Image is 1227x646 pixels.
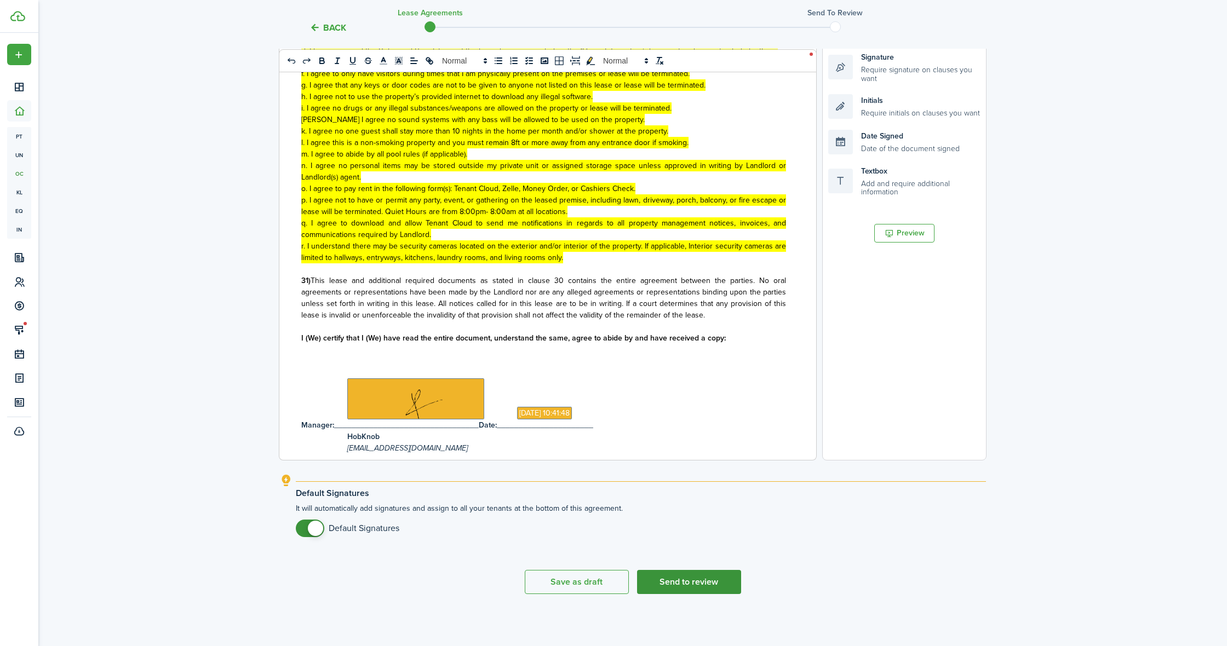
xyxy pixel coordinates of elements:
[301,217,786,240] span: q. I agree to download and allow Tenant Cloud to send me notifications in regards to all property...
[398,7,463,19] h3: Lease Agreements
[301,79,706,91] span: g. I agree that any keys or door codes are not to be given to anyone not listed on this lease or ...
[301,194,786,217] span: p. I agree not to have or permit any party, event, or gathering on the leased premise, including ...
[347,442,468,454] i: [EMAIL_ADDRESS][DOMAIN_NAME]
[301,91,593,102] span: h. I agree not to use the property’s provided internet to download any illegal software.
[301,332,726,344] strong: I (We) certify that I (We) have read the entire document, understand the same, agree to abide by ...
[7,183,31,201] a: kl
[583,54,598,67] button: toggleMarkYellow: markYellow
[301,137,689,148] span: l. I agree this is a non-smoking property and you must remain 8ft or more away from any entrance ...
[284,54,299,67] button: undo: undo
[301,419,334,431] strong: Manager:
[807,7,863,19] h3: Send to review
[296,488,986,498] explanation-title: Default Signatures
[314,54,330,67] button: bold
[301,125,668,137] span: k. I agree no one guest shall stay more than 10 nights in the home per month and/or shower at the...
[279,474,293,487] i: outline
[296,503,986,537] explanation-description: It will automatically add signatures and assign to all your tenants at the bottom of this agreement.
[330,54,345,67] button: italic
[360,54,376,67] button: strike
[491,54,506,67] button: list: bullet
[567,54,583,67] button: pageBreak
[506,54,521,67] button: list: ordered
[422,54,437,67] button: link
[525,570,629,594] button: Save as draft
[301,148,467,160] span: m. I agree to abide by all pool rules (if applicable).
[301,240,786,263] span: r. I understand there may be security cameras located on the exterior and/or interior of the prop...
[7,164,31,183] a: oc
[301,102,672,114] span: i. I agree no drugs or any illegal substances/weapons are allowed on the property or lease will b...
[301,183,635,194] span: o. I agree to pay rent in the following form(s): Tenant Cloud, Zelle, Money Order, or Cashiers Ch...
[301,160,786,183] span: n. I agree no personal items may be stored outside my private unit or assigned storage space unle...
[537,54,552,67] button: image
[301,275,311,286] strong: 31)
[637,570,741,594] button: Send to review
[301,68,690,79] span: f. I agree to only have visitors during times that I am physically present on the premises or lea...
[7,146,31,164] a: un
[10,11,25,21] img: TenantCloud
[652,54,667,67] button: clean
[301,419,786,431] p: _________________________________ ______________________
[479,419,497,431] strong: Date:
[7,127,31,146] a: pt
[301,275,786,321] span: This lease and additional required documents as stated in clause 30 contains the entire agreement...
[309,22,346,33] button: Back
[552,54,567,67] button: table-better
[7,220,31,239] a: in
[301,114,645,125] span: [PERSON_NAME] I agree no sound systems with any bass will be allowed to be used on the property.
[7,44,31,65] button: Open menu
[345,54,360,67] button: underline
[347,431,380,442] strong: HobKnob
[299,54,314,67] button: redo: redo
[521,54,537,67] button: list: check
[7,201,31,220] a: eq
[874,224,934,243] button: Preview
